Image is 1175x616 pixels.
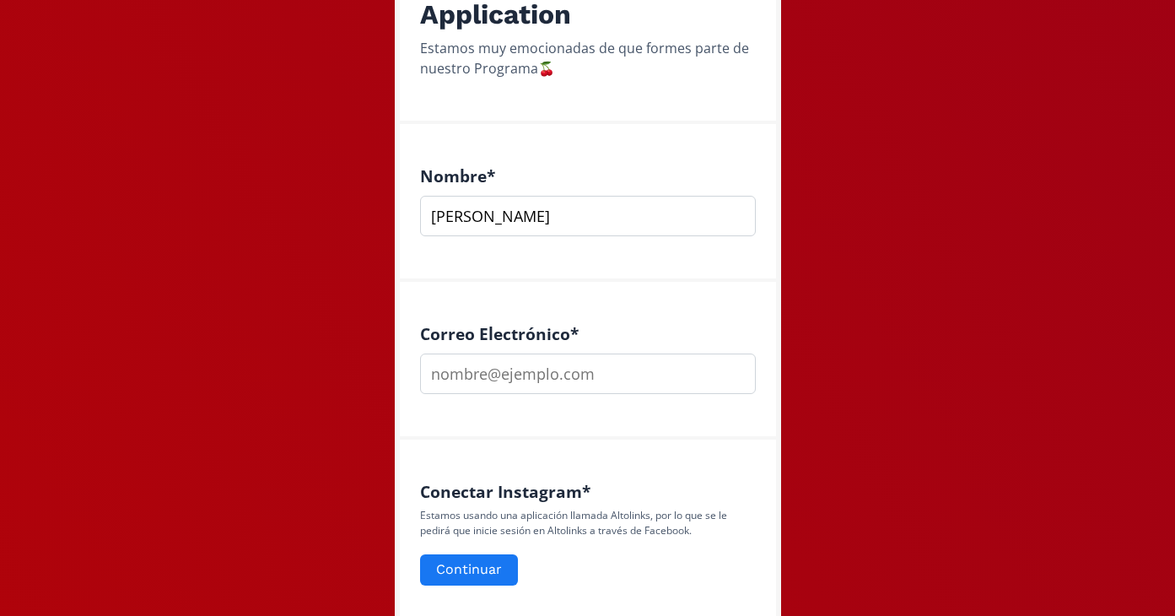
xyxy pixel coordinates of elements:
[420,354,756,394] input: nombre@ejemplo.com
[420,324,756,343] h4: Correo Electrónico *
[420,196,756,236] input: Escribe aquí tu respuesta...
[420,554,518,586] button: Continuar
[420,166,756,186] h4: Nombre *
[420,482,756,501] h4: Conectar Instagram *
[420,38,756,78] div: Estamos muy emocionadas de que formes parte de nuestro Programa🍒
[420,508,756,538] p: Estamos usando una aplicación llamada Altolinks, por lo que se le pedirá que inicie sesión en Alt...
